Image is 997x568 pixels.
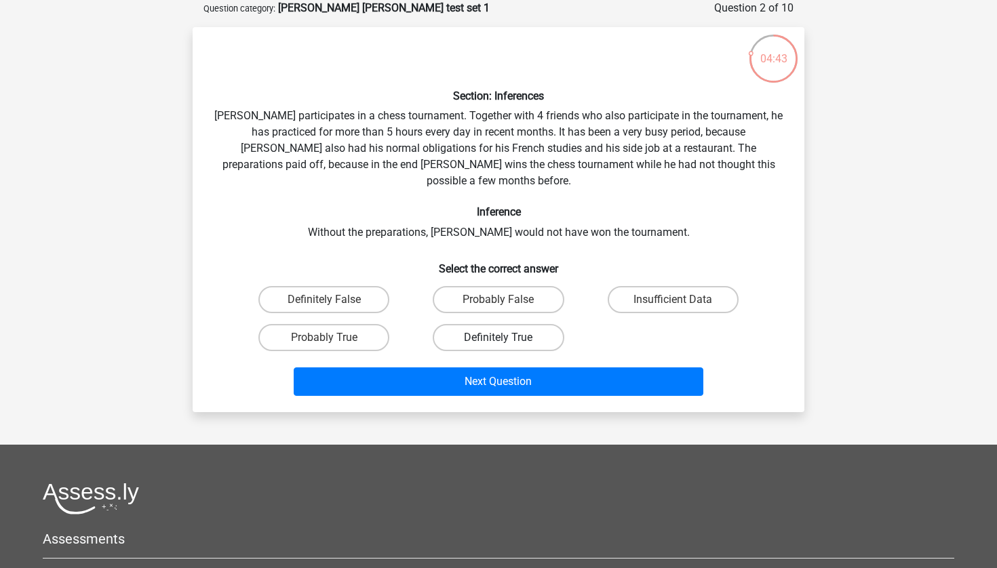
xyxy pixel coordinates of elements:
[433,286,564,313] label: Probably False
[214,205,783,218] h6: Inference
[258,324,389,351] label: Probably True
[748,33,799,67] div: 04:43
[214,251,783,275] h6: Select the correct answer
[43,531,954,547] h5: Assessments
[433,324,564,351] label: Definitely True
[278,1,490,14] strong: [PERSON_NAME] [PERSON_NAME] test set 1
[214,89,783,102] h6: Section: Inferences
[43,483,139,514] img: Assessly logo
[198,38,799,401] div: [PERSON_NAME] participates in a chess tournament. Together with 4 friends who also participate in...
[294,367,704,396] button: Next Question
[203,3,275,14] small: Question category:
[258,286,389,313] label: Definitely False
[608,286,739,313] label: Insufficient Data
